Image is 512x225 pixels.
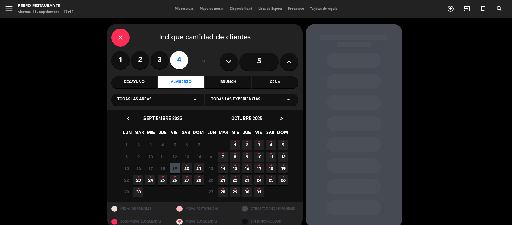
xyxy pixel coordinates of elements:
span: SAB [265,129,275,139]
i: • [173,172,176,182]
span: 22 [230,175,240,185]
i: • [246,137,248,147]
span: 8 [230,152,240,162]
span: 6 [206,152,216,162]
span: 27 [206,187,216,197]
div: viernes 19. septiembre - 17:41 [18,9,74,15]
i: • [282,137,284,147]
span: 19 [170,163,180,173]
span: 24 [254,175,264,185]
div: Almuerzo [158,76,204,88]
span: 15 [230,163,240,173]
i: arrow_drop_down [285,96,292,103]
i: • [222,184,224,194]
span: 14 [194,152,204,162]
span: Lista de Espera [255,7,285,11]
div: Indique cantidad de clientes [111,29,298,47]
span: DOM [193,129,203,139]
i: • [258,161,260,170]
label: 2 [131,51,149,69]
label: 4 [170,51,188,69]
i: • [222,149,224,159]
span: 18 [266,163,276,173]
label: 1 [111,51,130,69]
span: 2 [242,140,252,150]
span: MIE [230,129,240,139]
span: 30 [133,187,143,197]
span: 13 [182,152,192,162]
span: 9 [242,152,252,162]
span: 20 [182,163,192,173]
span: 18 [158,163,167,173]
span: 30 [242,187,252,197]
i: • [270,137,272,147]
i: • [282,149,284,159]
i: • [222,161,224,170]
div: Brunch [205,76,251,88]
span: MAR [218,129,228,139]
span: 21 [194,163,204,173]
span: Disponibilidad [227,7,255,11]
span: 31 [254,187,264,197]
i: • [282,161,284,170]
span: 7 [194,140,204,150]
span: 4 [158,140,167,150]
i: • [234,161,236,170]
div: MESAS DISPONIBLES [107,202,172,215]
span: octubre 2025 [231,115,262,121]
span: 6 [182,140,192,150]
i: chevron_right [278,115,285,122]
span: 13 [206,163,216,173]
span: 19 [278,163,288,173]
span: JUE [158,129,167,139]
span: JUE [242,129,252,139]
span: 21 [218,175,228,185]
i: • [270,161,272,170]
span: 1 [121,140,131,150]
i: • [186,172,188,182]
span: 3 [145,140,155,150]
span: 12 [170,152,180,162]
i: • [258,137,260,147]
i: menu [5,4,14,13]
span: 29 [121,187,131,197]
span: 12 [278,152,288,162]
span: LUN [207,129,217,139]
i: • [282,172,284,182]
span: 5 [278,140,288,150]
span: MAR [134,129,144,139]
span: Pre-acceso [285,7,307,11]
span: 22 [121,175,131,185]
i: • [234,137,236,147]
i: • [234,184,236,194]
span: 10 [145,152,155,162]
span: 27 [182,175,192,185]
span: Tarjetas de regalo [307,7,341,11]
span: 20 [206,175,216,185]
i: • [186,161,188,170]
i: • [246,172,248,182]
i: • [258,172,260,182]
span: VIE [254,129,264,139]
i: • [198,161,200,170]
span: 8 [121,152,131,162]
span: 2 [133,140,143,150]
span: 15 [121,163,131,173]
i: • [270,149,272,159]
span: 26 [170,175,180,185]
span: 28 [194,175,204,185]
i: • [234,149,236,159]
i: • [149,172,151,182]
i: close [117,34,124,41]
span: 17 [145,163,155,173]
i: • [246,149,248,159]
i: • [137,172,139,182]
span: 3 [254,140,264,150]
span: MIE [146,129,156,139]
div: OTROS TAMAÑOS DIPONIBLES [237,202,303,215]
i: • [137,184,139,194]
i: • [198,172,200,182]
span: 24 [145,175,155,185]
div: MESAS RESTRINGIDAS [172,202,237,215]
i: search [496,5,503,12]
